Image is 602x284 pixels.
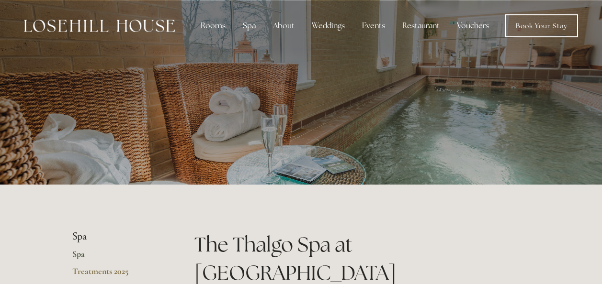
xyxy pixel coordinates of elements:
a: Treatments 2025 [72,266,164,283]
div: Events [354,16,393,35]
a: Vouchers [449,16,497,35]
div: Rooms [193,16,233,35]
div: Weddings [304,16,352,35]
a: Spa [72,249,164,266]
a: Book Your Stay [505,14,578,37]
div: About [265,16,302,35]
li: Spa [72,230,164,243]
div: Restaurant [395,16,447,35]
div: Spa [235,16,263,35]
img: Losehill House [24,20,175,32]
